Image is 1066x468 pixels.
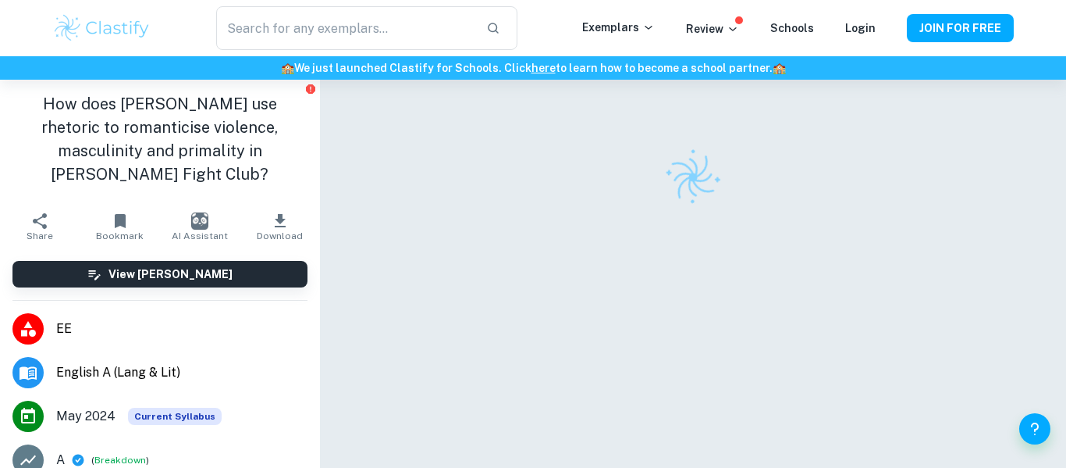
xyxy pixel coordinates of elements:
button: Report issue [305,83,317,95]
span: Download [257,230,303,241]
span: May 2024 [56,407,115,426]
img: AI Assistant [191,213,208,230]
span: AI Assistant [172,230,228,241]
h6: View [PERSON_NAME] [108,266,233,283]
button: View [PERSON_NAME] [12,261,307,288]
button: Breakdown [94,453,146,467]
span: English A (Lang & Lit) [56,363,307,382]
img: Clastify logo [655,139,732,216]
button: Bookmark [80,205,159,248]
button: AI Assistant [160,205,240,248]
a: here [531,62,556,74]
h1: How does [PERSON_NAME] use rhetoric to romanticise violence, masculinity and primality in [PERSON... [12,92,307,186]
a: Login [845,22,876,34]
span: Share [27,230,53,241]
a: Schools [770,22,814,34]
span: EE [56,320,307,338]
span: 🏫 [281,62,294,74]
button: Help and Feedback [1019,413,1050,445]
button: JOIN FOR FREE [907,14,1014,42]
img: Clastify logo [52,13,151,44]
span: Current Syllabus [128,408,222,425]
span: Bookmark [96,230,144,241]
input: Search for any exemplars... [216,6,474,50]
p: Exemplars [582,19,655,36]
span: 🏫 [773,62,786,74]
p: Review [686,20,739,38]
button: Download [240,205,319,248]
span: ( ) [91,453,149,468]
h6: We just launched Clastify for Schools. Click to learn how to become a school partner. [3,59,1063,77]
div: This exemplar is based on the current syllabus. Feel free to refer to it for inspiration/ideas wh... [128,408,222,425]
